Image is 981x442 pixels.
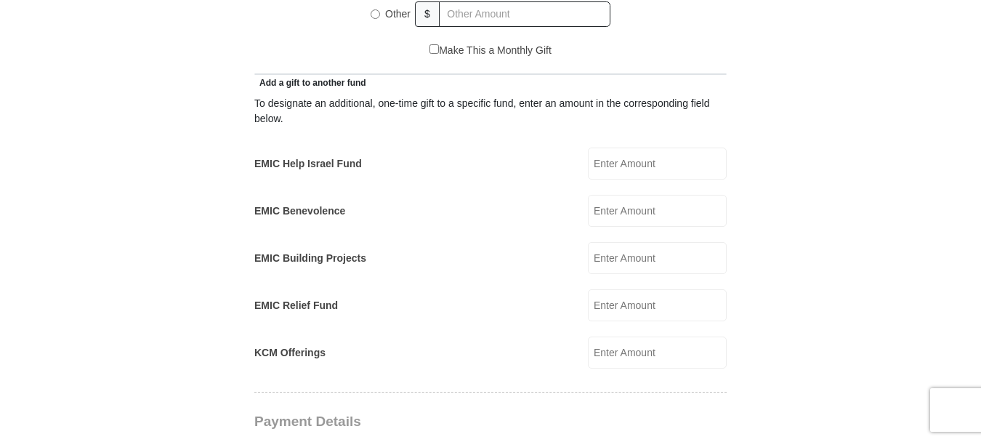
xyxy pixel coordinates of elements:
[254,96,727,126] div: To designate an additional, one-time gift to a specific fund, enter an amount in the correspondin...
[254,78,366,88] span: Add a gift to another fund
[588,195,727,227] input: Enter Amount
[588,337,727,369] input: Enter Amount
[385,8,411,20] span: Other
[588,242,727,274] input: Enter Amount
[254,298,338,313] label: EMIC Relief Fund
[588,289,727,321] input: Enter Amount
[254,414,625,430] h3: Payment Details
[429,43,552,58] label: Make This a Monthly Gift
[588,148,727,180] input: Enter Amount
[415,1,440,27] span: $
[254,251,366,266] label: EMIC Building Projects
[254,345,326,361] label: KCM Offerings
[254,156,362,172] label: EMIC Help Israel Fund
[429,44,439,54] input: Make This a Monthly Gift
[254,204,345,219] label: EMIC Benevolence
[439,1,610,27] input: Other Amount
